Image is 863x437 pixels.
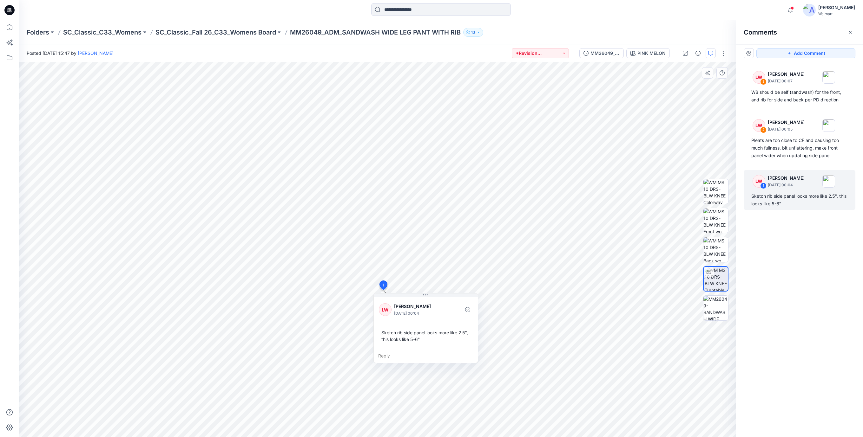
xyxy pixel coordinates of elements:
[756,48,855,58] button: Add Comment
[463,28,483,37] button: 13
[703,179,728,204] img: WM MS 10 DRS-BLW KNEE Colorway wo Avatar
[818,4,855,11] div: [PERSON_NAME]
[751,192,848,208] div: Sketch rib side panel looks more like 2.5", this looks like 5-6"
[379,327,473,345] div: Sketch rib side panel looks more like 2.5", this looks like 5-6"
[751,88,848,104] div: WB should be self (sandwash) for the front, and rib for side and back per PD direction
[703,208,728,233] img: WM MS 10 DRS-BLW KNEE Front wo Avatar
[290,28,461,37] p: MM26049_ADM_SANDWASH WIDE LEG PANT WITH RIB
[705,267,728,291] img: WM MS 10 DRS-BLW KNEE Turntable with Avatar
[760,79,767,85] div: 3
[394,303,446,310] p: [PERSON_NAME]
[703,296,728,320] img: MM26049-SANDWASH WIDE LEG PANT WITH RIB_compressed
[383,282,384,288] span: 1
[768,78,805,84] p: [DATE] 00:07
[394,310,446,317] p: [DATE] 00:04
[744,29,777,36] h2: Comments
[760,183,767,189] div: 1
[579,48,624,58] button: MM26049_ADM_SANDWASH WIDE LEG PANT WITH RIB (1)
[768,174,805,182] p: [PERSON_NAME]
[753,71,765,84] div: LW
[374,349,478,363] div: Reply
[63,28,142,37] a: SC_Classic_C33_Womens
[626,48,670,58] button: PINK MELON
[753,175,765,188] div: LW
[590,50,620,57] div: MM26049_ADM_SANDWASH WIDE LEG PANT WITH RIB (1)
[768,70,805,78] p: [PERSON_NAME]
[471,29,475,36] p: 13
[637,50,666,57] div: PINK MELON
[753,119,765,132] div: LW
[703,237,728,262] img: WM MS 10 DRS-BLW KNEE Back wo Avatar
[803,4,816,16] img: avatar
[27,28,49,37] a: Folders
[751,137,848,159] div: Pleats are too close to CF and causing too much fullness, bit unflattering. make front panel wide...
[78,50,114,56] a: [PERSON_NAME]
[693,48,703,58] button: Details
[155,28,276,37] a: SC_Classic_Fall 26_C33_Womens Board
[768,182,805,188] p: [DATE] 00:04
[768,126,805,132] p: [DATE] 00:05
[768,119,805,126] p: [PERSON_NAME]
[27,50,114,56] span: Posted [DATE] 15:47 by
[379,303,392,316] div: LW
[760,127,767,133] div: 2
[818,11,855,16] div: Walmart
